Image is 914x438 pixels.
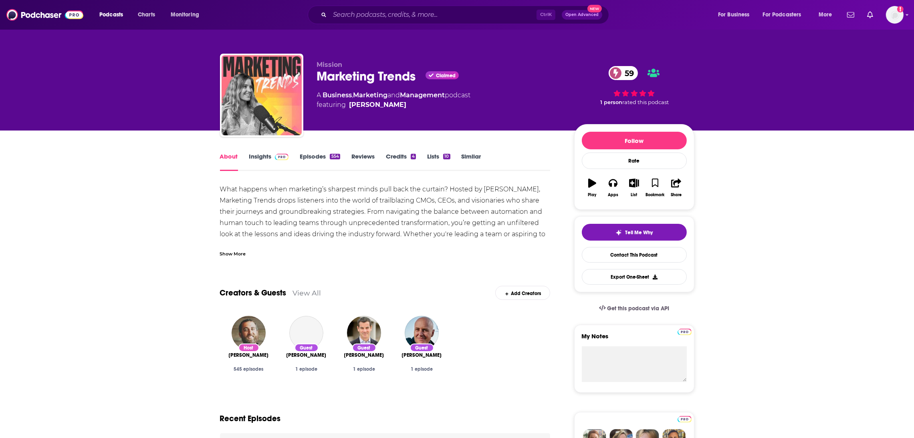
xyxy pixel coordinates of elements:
div: Share [671,193,682,197]
a: Get this podcast via API [593,299,676,318]
a: Show notifications dropdown [844,8,858,22]
div: Bookmark [646,193,664,197]
div: Apps [608,193,618,197]
button: open menu [94,8,133,21]
button: Open AdvancedNew [562,10,602,20]
span: Podcasts [99,9,123,20]
span: New [587,5,602,12]
button: Export One-Sheet [582,269,687,285]
a: View All [293,289,321,297]
h2: Recent Episodes [220,414,281,424]
img: Christopher Lochhead [405,316,439,350]
div: 554 [330,154,340,159]
img: Jeremy Bergeron [232,316,266,350]
a: Management [400,91,445,99]
img: User Profile [886,6,904,24]
button: Bookmark [645,173,666,202]
a: Jeremy Bergeron [349,100,407,110]
button: Share [666,173,686,202]
a: Business [323,91,352,99]
a: Pro website [678,415,692,422]
a: Similar [462,153,481,171]
button: open menu [813,8,842,21]
a: Contact This Podcast [582,247,687,263]
span: Tell Me Why [625,229,653,236]
span: Ctrl K [537,10,555,20]
a: Michael Kaye [287,352,327,358]
button: open menu [712,8,760,21]
div: Rate [582,153,687,169]
a: Pro website [678,327,692,335]
div: A podcast [317,90,471,110]
a: 59 [609,66,638,80]
span: and [388,91,400,99]
div: Guest [295,344,319,352]
div: List [631,193,638,197]
img: Gordon Henry [347,316,381,350]
span: , [352,91,353,99]
a: Jeremy Bergeron [229,352,269,358]
a: Lists10 [427,153,450,171]
img: Marketing Trends [222,55,302,135]
div: Host [238,344,259,352]
a: Credits4 [386,153,416,171]
button: Apps [603,173,623,202]
button: List [623,173,644,202]
img: Podchaser Pro [678,329,692,335]
svg: Add a profile image [897,6,904,12]
button: Play [582,173,603,202]
a: Christopher Lochhead [402,352,442,358]
a: Reviews [351,153,375,171]
span: Get this podcast via API [607,305,669,312]
a: Gordon Henry [344,352,384,358]
span: [PERSON_NAME] [287,352,327,358]
a: About [220,153,238,171]
img: Podchaser Pro [275,154,289,160]
div: 4 [411,154,416,159]
span: For Podcasters [763,9,801,20]
span: More [819,9,832,20]
div: What happens when marketing’s sharpest minds pull back the curtain? Hosted by [PERSON_NAME], Mark... [220,184,551,251]
div: 1 episode [284,366,329,372]
div: 1 episode [399,366,444,372]
a: Charts [133,8,160,21]
span: For Business [718,9,750,20]
span: rated this podcast [623,99,669,105]
span: Logged in as LindaBurns [886,6,904,24]
div: Play [588,193,596,197]
span: 1 person [601,99,623,105]
div: Guest [352,344,376,352]
div: 1 episode [342,366,387,372]
button: Follow [582,132,687,149]
div: Add Creators [495,286,550,300]
a: Michael Kaye [289,316,323,350]
span: featuring [317,100,471,110]
img: tell me why sparkle [615,229,622,236]
a: Marketing [353,91,388,99]
a: Creators & Guests [220,288,287,298]
span: [PERSON_NAME] [344,352,384,358]
img: Podchaser - Follow, Share and Rate Podcasts [6,7,83,22]
button: Show profile menu [886,6,904,24]
button: tell me why sparkleTell Me Why [582,224,687,241]
span: Claimed [436,74,456,78]
div: 10 [443,154,450,159]
div: Search podcasts, credits, & more... [315,6,617,24]
input: Search podcasts, credits, & more... [330,8,537,21]
span: [PERSON_NAME] [229,352,269,358]
a: Episodes554 [300,153,340,171]
div: 59 1 personrated this podcast [574,61,694,111]
span: [PERSON_NAME] [402,352,442,358]
a: Show notifications dropdown [864,8,876,22]
span: Monitoring [171,9,199,20]
div: Guest [410,344,434,352]
span: Open Advanced [565,13,599,17]
div: 545 episodes [226,366,271,372]
span: Mission [317,61,343,68]
button: open menu [165,8,210,21]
